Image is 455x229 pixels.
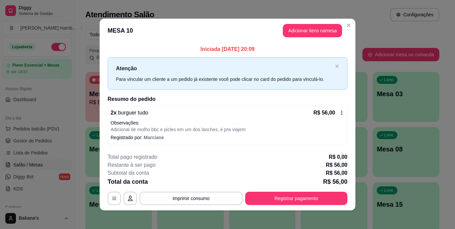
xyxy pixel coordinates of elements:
button: Registrar pagamento [245,192,347,205]
p: Adicional de molho bbc e picles em um dos lanches, é pra viajem [111,126,344,133]
button: Close [343,20,354,31]
button: Imprimir consumo [140,192,242,205]
p: R$ 56,00 [326,161,347,169]
p: R$ 56,00 [326,169,347,177]
button: close [335,64,339,69]
span: Marciane [144,135,164,140]
button: Adicionar itens namesa [283,24,342,37]
p: Total da conta [108,177,148,186]
span: burguer tudo [117,110,148,115]
h2: Resumo do pedido [108,95,347,103]
div: Para vincular um cliente a um pedido já existente você pode clicar no card do pedido para vinculá... [116,76,332,83]
span: close [335,64,339,68]
header: MESA 10 [100,19,355,43]
p: Atenção [116,64,332,73]
p: Total pago registrado [108,153,157,161]
p: R$ 56,00 [323,177,347,186]
p: 2 x [111,109,148,117]
p: Registrado por: [111,134,344,141]
p: Iniciada [DATE] 20:09 [108,45,347,53]
p: R$ 56,00 [313,109,335,117]
p: Restante à ser pago [108,161,156,169]
p: Observações: [111,119,344,126]
p: R$ 0,00 [329,153,347,161]
p: Subtotal da conta [108,169,149,177]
